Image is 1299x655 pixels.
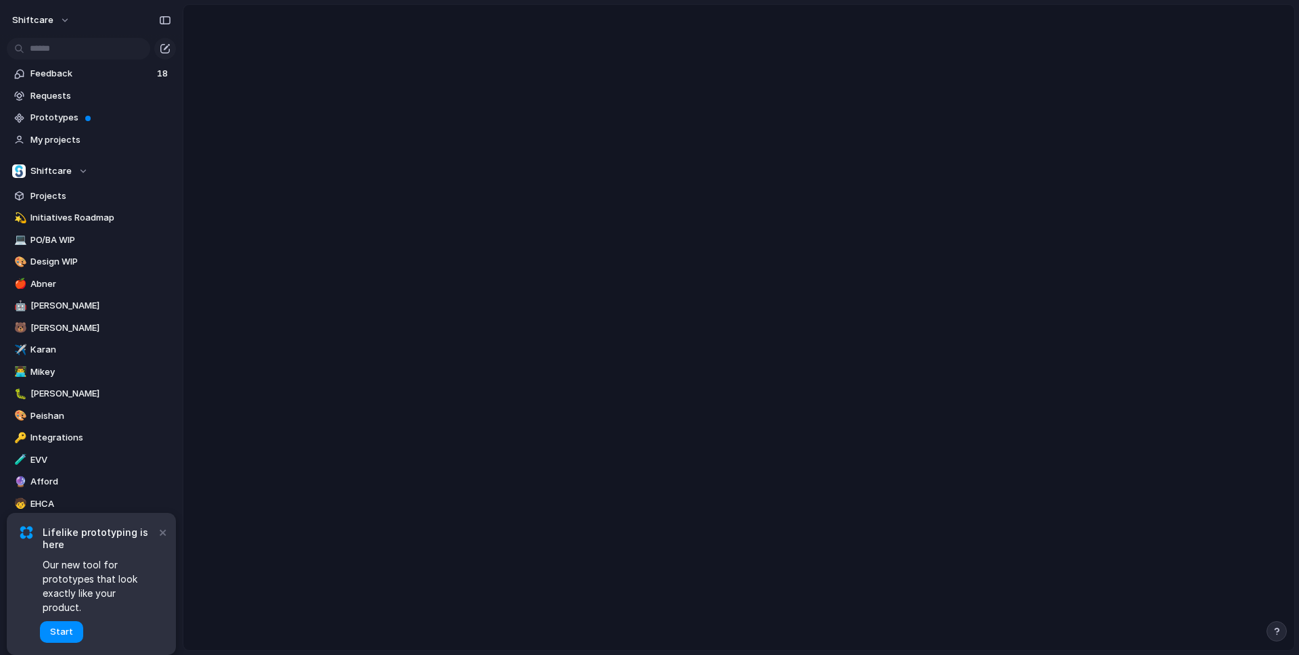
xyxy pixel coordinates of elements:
a: 🔮Afford [7,472,176,492]
a: 🧒EHCA [7,494,176,514]
button: 🤖 [12,299,26,313]
a: 👨‍💻Mikey [7,362,176,382]
span: Afford [30,475,171,489]
a: 🐛[PERSON_NAME] [7,384,176,404]
div: 💫 [14,210,24,226]
button: shiftcare [6,9,77,31]
button: 🐛 [12,387,26,401]
button: 👨‍💻 [12,365,26,379]
button: 🍎 [12,277,26,291]
a: 🧪EVV [7,450,176,470]
button: 🧪 [12,453,26,467]
span: Abner [30,277,171,291]
span: [PERSON_NAME] [30,321,171,335]
span: Integrations [30,431,171,445]
a: Feedback18 [7,64,176,84]
span: Start [50,625,73,639]
span: Our new tool for prototypes that look exactly like your product. [43,558,156,614]
div: 🤖 [14,298,24,314]
a: ✈️Karan [7,340,176,360]
a: 🎨Peishan [7,406,176,426]
span: Peishan [30,409,171,423]
div: ✈️ [14,342,24,358]
span: Feedback [30,67,153,81]
span: [PERSON_NAME] [30,387,171,401]
span: Requests [30,89,171,103]
button: Dismiss [154,524,170,540]
span: EVV [30,453,171,467]
a: My projects [7,130,176,150]
a: 🤖[PERSON_NAME] [7,296,176,316]
button: 🔮 [12,475,26,489]
a: 🍎Abner [7,274,176,294]
button: 🧒 [12,497,26,511]
button: 💻 [12,233,26,247]
button: ✈️ [12,343,26,357]
a: Projects [7,186,176,206]
button: 💫 [12,211,26,225]
button: 🎨 [12,255,26,269]
a: 🎨Design WIP [7,252,176,272]
span: Initiatives Roadmap [30,211,171,225]
div: 🐻 [14,320,24,336]
div: 🗓️AbilitySeer [7,516,176,536]
a: 💻PO/BA WIP [7,230,176,250]
div: 🔑 [14,430,24,446]
span: My projects [30,133,171,147]
span: Mikey [30,365,171,379]
div: 👨‍💻 [14,364,24,380]
span: Projects [30,189,171,203]
span: Design WIP [30,255,171,269]
span: Shiftcare [30,164,72,178]
span: Prototypes [30,111,171,125]
button: Shiftcare [7,161,176,181]
div: 💻 [14,232,24,248]
button: 🔑 [12,431,26,445]
span: Lifelike prototyping is here [43,526,156,551]
a: Prototypes [7,108,176,128]
button: Start [40,621,83,643]
div: 🎨 [14,254,24,270]
span: 18 [157,67,170,81]
div: 🔮 [14,474,24,490]
div: 🧪 [14,452,24,468]
button: 🐻 [12,321,26,335]
span: Karan [30,343,171,357]
div: 🍎 [14,276,24,292]
span: EHCA [30,497,171,511]
span: shiftcare [12,14,53,27]
div: 🐛 [14,386,24,402]
div: 🎨 [14,408,24,424]
a: 🔑Integrations [7,428,176,448]
a: 🐻[PERSON_NAME] [7,318,176,338]
a: 💫Initiatives Roadmap [7,208,176,228]
div: 🧒 [14,496,24,512]
button: 🎨 [12,409,26,423]
a: Requests [7,86,176,106]
span: [PERSON_NAME] [30,299,171,313]
span: PO/BA WIP [30,233,171,247]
